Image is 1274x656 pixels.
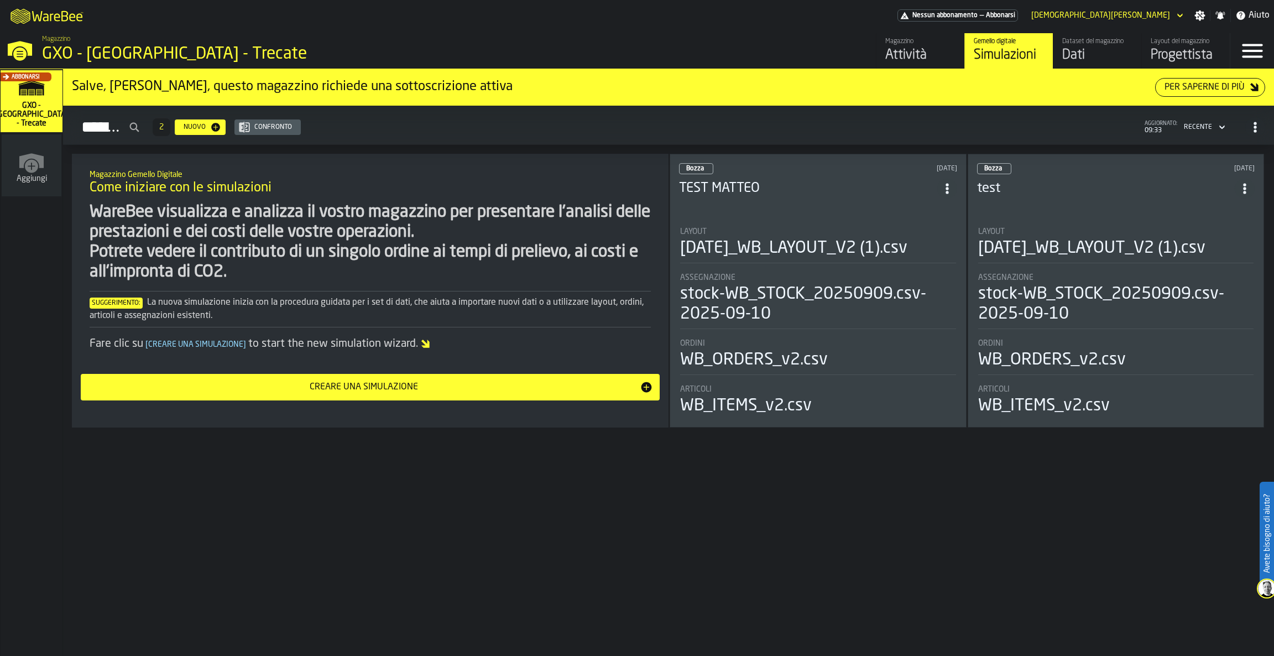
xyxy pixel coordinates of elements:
[978,350,1126,370] div: WB_ORDERS_v2.csv
[81,163,660,202] div: title-Come iniziare con le simulazioni
[978,273,1254,282] div: Title
[1160,81,1249,94] div: Per saperne di più
[90,168,651,179] h2: Sub Title
[974,38,1044,45] div: Gemello digitale
[680,273,956,282] div: Title
[912,12,978,19] span: Nessun abbonamento
[885,46,955,64] div: Attività
[978,339,1003,348] span: Ordini
[87,381,640,394] div: Creare una simulazione
[977,163,1011,174] div: status-0 2
[978,396,1110,416] div: WB_ITEMS_v2.csv
[1230,33,1274,69] label: button-toggle-Menu
[1261,483,1273,584] label: Avete bisogno di aiuto?
[1062,46,1132,64] div: Dati
[836,165,957,173] div: Updated: 12/09/2025, 15:49:07 Created: 11/09/2025, 14:49:48
[1,70,62,134] a: link-to-/wh/i/7274009e-5361-4e21-8e36-7045ee840609/simulations
[680,396,812,416] div: WB_ITEMS_v2.csv
[81,374,660,400] button: button-Creare una simulazione
[964,33,1053,69] a: link-to-/wh/i/7274009e-5361-4e21-8e36-7045ee840609/simulations
[1210,10,1230,21] label: button-toggle-Notifiche
[968,154,1265,428] div: ItemListCard-DashboardItemContainer
[680,273,956,329] div: stat-Assegnazione
[1027,9,1186,22] div: DropdownMenuValue-Matteo Cultrera
[680,350,828,370] div: WB_ORDERS_v2.csv
[1184,123,1212,131] div: DropdownMenuValue-4
[977,216,1255,418] section: card-SimulationDashboardCard-draft
[1249,9,1270,22] span: Aiuto
[680,227,956,236] div: Title
[1031,11,1170,20] div: DropdownMenuValue-Matteo Cultrera
[1141,33,1230,69] a: link-to-/wh/i/7274009e-5361-4e21-8e36-7045ee840609/designer
[680,227,956,263] div: stat-Layout
[90,202,651,282] div: WareBee visualizza e analizza il vostro magazzino per presentare l'analisi delle prestazioni e de...
[984,165,1002,172] span: Bozza
[90,296,651,322] div: La nuova simulazione inizia con la procedura guidata per i set di dati, che aiuta a importare nuo...
[680,385,712,394] span: Articoli
[680,385,956,394] div: Title
[680,227,707,236] span: Layout
[978,385,1254,394] div: Title
[679,180,937,197] h3: TEST MATTEO
[680,238,907,258] div: [DATE]_WB_LAYOUT_V2 (1).csv
[42,44,341,64] div: GXO - [GEOGRAPHIC_DATA] - Trecate
[145,341,148,348] span: [
[72,78,1155,96] div: Salve, [PERSON_NAME], questo magazzino richiede una sottoscrizione attiva
[42,35,70,43] span: Magazzino
[1231,9,1274,22] label: button-toggle-Aiuto
[250,123,296,131] div: Confronto
[680,339,956,348] div: Title
[234,119,301,135] button: button-Confronto
[978,238,1205,258] div: [DATE]_WB_LAYOUT_V2 (1).csv
[679,163,713,174] div: status-0 2
[90,179,271,197] span: Come iniziare con le simulazioni
[1151,46,1221,64] div: Progettista
[885,38,955,45] div: Magazzino
[977,180,1235,197] h3: test
[670,154,967,428] div: ItemListCard-DashboardItemContainer
[679,216,957,418] section: card-SimulationDashboardCard-draft
[1053,33,1141,69] a: link-to-/wh/i/7274009e-5361-4e21-8e36-7045ee840609/data
[1145,121,1177,127] span: aggiornato:
[978,227,1254,236] div: Title
[1145,127,1177,134] span: 09:33
[159,123,164,131] span: 2
[978,284,1254,324] div: stock-WB_STOCK_20250909.csv-2025-09-10
[974,46,1044,64] div: Simulazioni
[978,385,1010,394] span: Articoli
[978,273,1033,282] span: Assegnazione
[243,341,246,348] span: ]
[680,284,956,324] div: stock-WB_STOCK_20250909.csv-2025-09-10
[90,298,143,309] span: Suggerimento:
[978,339,1254,348] div: Title
[1151,38,1221,45] div: Layout del magazzino
[1134,165,1255,173] div: Updated: 10/09/2025, 09:49:01 Created: 30/07/2025, 08:48:12
[986,12,1015,19] span: Abbonarsi
[897,9,1018,22] div: Abbonamento al menu
[179,123,210,131] div: Nuovo
[680,339,956,375] div: stat-Ordini
[72,154,669,428] div: ItemListCard-
[680,385,956,416] div: stat-Articoli
[978,339,1254,375] div: stat-Ordini
[2,134,61,199] a: link-to-/wh/new
[17,174,47,183] span: Aggiungi
[1155,78,1265,97] button: button-Per saperne di più
[978,385,1254,416] div: stat-Articoli
[175,119,226,135] button: button-Nuovo
[1179,121,1228,134] div: DropdownMenuValue-4
[12,74,40,80] span: Abbonarsi
[1190,10,1210,21] label: button-toggle-Impostazioni
[90,336,651,352] div: Fare clic su to start the new simulation wizard.
[876,33,964,69] a: link-to-/wh/i/7274009e-5361-4e21-8e36-7045ee840609/feed/
[980,12,984,19] span: —
[143,341,248,348] span: Creare una simulazione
